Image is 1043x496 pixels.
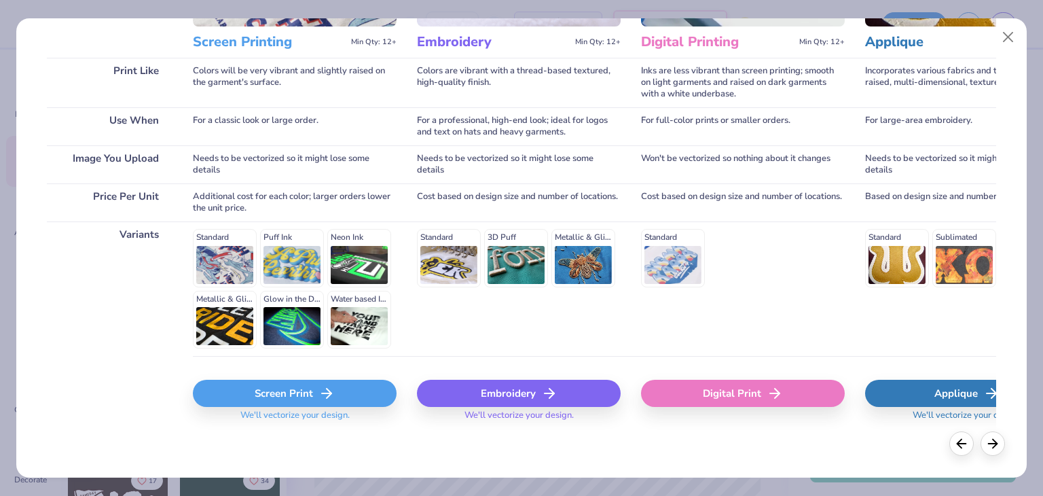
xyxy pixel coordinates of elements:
button: Close [995,24,1021,50]
h3: Applique [865,33,1018,51]
div: Price Per Unit [47,183,172,222]
h3: Digital Printing [641,33,794,51]
span: We'll vectorize your design. [459,410,579,429]
div: Needs to be vectorized so it might lose some details [417,145,621,183]
div: Digital Print [641,380,845,407]
div: Use When [47,107,172,145]
div: Inks are less vibrant than screen printing; smooth on light garments and raised on dark garments ... [641,58,845,107]
div: For full-color prints or smaller orders. [641,107,845,145]
h3: Embroidery [417,33,570,51]
span: We'll vectorize your design. [235,410,355,429]
span: Min Qty: 12+ [575,37,621,47]
span: We'll vectorize your design. [907,410,1027,429]
div: Variants [47,222,172,356]
span: Min Qty: 12+ [351,37,397,47]
span: Min Qty: 12+ [799,37,845,47]
div: Screen Print [193,380,397,407]
div: For a classic look or large order. [193,107,397,145]
div: Print Like [47,58,172,107]
div: Cost based on design size and number of locations. [641,183,845,222]
div: Cost based on design size and number of locations. [417,183,621,222]
div: For a professional, high-end look; ideal for logos and text on hats and heavy garments. [417,107,621,145]
div: Needs to be vectorized so it might lose some details [193,145,397,183]
h3: Screen Printing [193,33,346,51]
div: Colors will be very vibrant and slightly raised on the garment's surface. [193,58,397,107]
div: Won't be vectorized so nothing about it changes [641,145,845,183]
div: Embroidery [417,380,621,407]
div: Colors are vibrant with a thread-based textured, high-quality finish. [417,58,621,107]
div: Image You Upload [47,145,172,183]
div: Additional cost for each color; larger orders lower the unit price. [193,183,397,222]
